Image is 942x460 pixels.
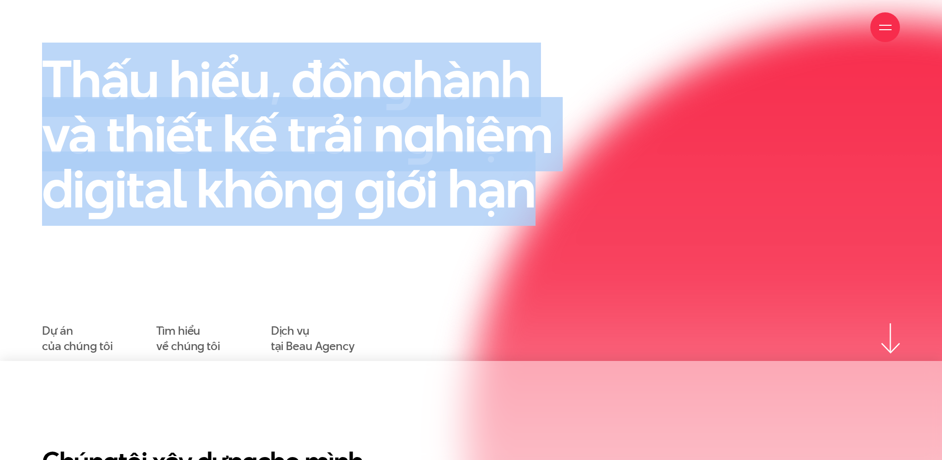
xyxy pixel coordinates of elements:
[156,323,220,354] a: Tìm hiểuvề chúng tôi
[354,152,385,226] en: g
[382,43,412,117] en: g
[84,152,115,226] en: g
[42,52,586,216] h1: Thấu hiểu, đồn hành và thiết kế trải n hiệm di ital khôn iới hạn
[42,323,112,354] a: Dự áncủa chúng tôi
[404,97,434,171] en: g
[313,152,344,226] en: g
[271,323,355,354] a: Dịch vụtại Beau Agency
